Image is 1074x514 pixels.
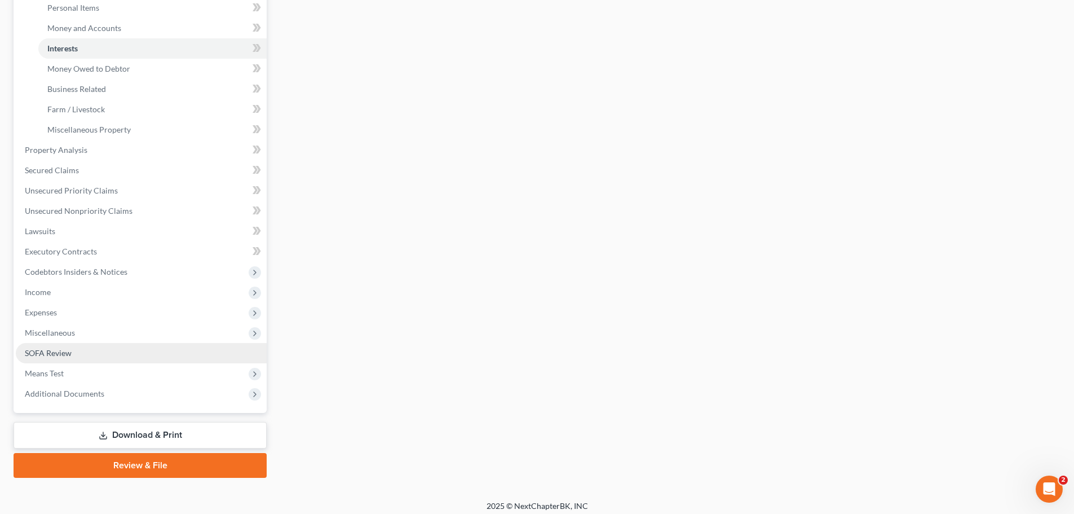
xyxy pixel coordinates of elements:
a: Download & Print [14,422,267,449]
a: Lawsuits [16,221,267,241]
span: Business Related [47,84,106,94]
span: Money and Accounts [47,23,121,33]
iframe: Intercom live chat [1036,476,1063,503]
span: Means Test [25,368,64,378]
span: Income [25,287,51,297]
span: Interests [47,43,78,53]
a: Miscellaneous Property [38,120,267,140]
span: Additional Documents [25,389,104,398]
span: Personal Items [47,3,99,12]
a: Money and Accounts [38,18,267,38]
a: Unsecured Priority Claims [16,181,267,201]
a: SOFA Review [16,343,267,363]
span: Expenses [25,307,57,317]
a: Unsecured Nonpriority Claims [16,201,267,221]
span: Lawsuits [25,226,55,236]
span: Miscellaneous [25,328,75,337]
span: Farm / Livestock [47,104,105,114]
a: Executory Contracts [16,241,267,262]
span: SOFA Review [25,348,72,358]
span: Unsecured Priority Claims [25,186,118,195]
a: Money Owed to Debtor [38,59,267,79]
a: Secured Claims [16,160,267,181]
span: Money Owed to Debtor [47,64,130,73]
a: Interests [38,38,267,59]
a: Review & File [14,453,267,478]
span: Secured Claims [25,165,79,175]
span: Codebtors Insiders & Notices [25,267,127,276]
span: 2 [1059,476,1068,485]
span: Miscellaneous Property [47,125,131,134]
a: Business Related [38,79,267,99]
span: Property Analysis [25,145,87,155]
span: Unsecured Nonpriority Claims [25,206,132,216]
a: Property Analysis [16,140,267,160]
span: Executory Contracts [25,247,97,256]
a: Farm / Livestock [38,99,267,120]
